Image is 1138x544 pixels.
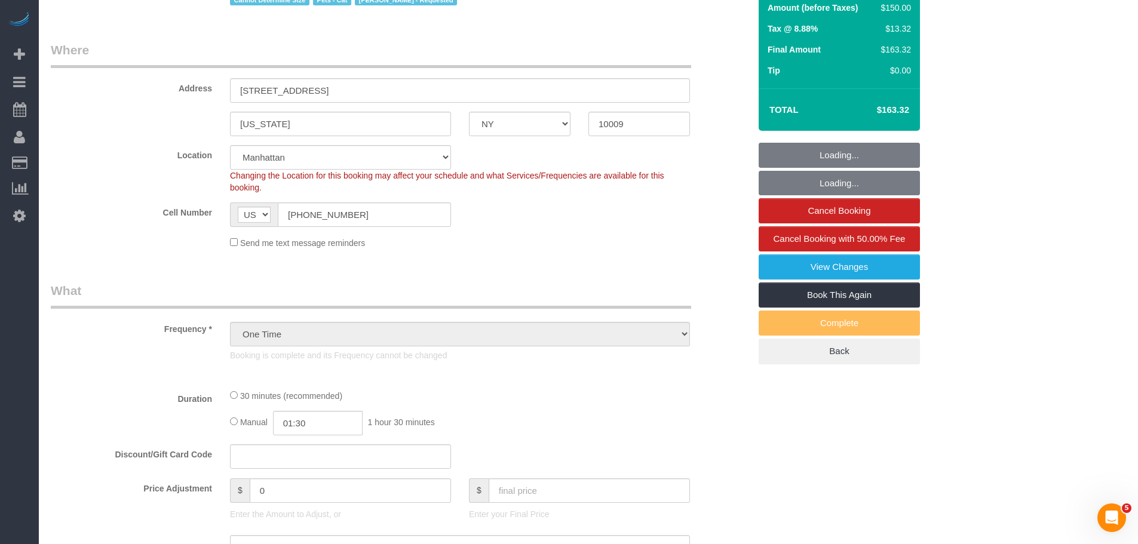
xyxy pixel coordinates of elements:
[51,41,691,68] legend: Where
[768,64,780,76] label: Tip
[230,349,690,361] p: Booking is complete and its Frequency cannot be changed
[42,202,221,219] label: Cell Number
[489,478,690,503] input: final price
[588,112,690,136] input: Zip Code
[759,198,920,223] a: Cancel Booking
[42,478,221,494] label: Price Adjustment
[759,282,920,308] a: Book This Again
[240,238,365,248] span: Send me text message reminders
[876,64,911,76] div: $0.00
[759,254,920,279] a: View Changes
[42,389,221,405] label: Duration
[759,339,920,364] a: Back
[240,391,342,401] span: 30 minutes (recommended)
[759,226,920,251] a: Cancel Booking with 50.00% Fee
[42,444,221,460] label: Discount/Gift Card Code
[876,44,911,56] div: $163.32
[1097,503,1126,532] iframe: Intercom live chat
[768,2,858,14] label: Amount (before Taxes)
[278,202,451,227] input: Cell Number
[841,105,909,115] h4: $163.32
[469,478,489,503] span: $
[240,417,268,427] span: Manual
[876,23,911,35] div: $13.32
[230,171,664,192] span: Changing the Location for this booking may affect your schedule and what Services/Frequencies are...
[51,282,691,309] legend: What
[42,319,221,335] label: Frequency *
[768,23,818,35] label: Tax @ 8.88%
[774,233,906,244] span: Cancel Booking with 50.00% Fee
[1122,503,1131,513] span: 5
[368,417,435,427] span: 1 hour 30 minutes
[7,12,31,29] img: Automaid Logo
[42,78,221,94] label: Address
[768,44,821,56] label: Final Amount
[876,2,911,14] div: $150.00
[769,105,799,115] strong: Total
[230,508,451,520] p: Enter the Amount to Adjust, or
[42,145,221,161] label: Location
[230,478,250,503] span: $
[469,508,690,520] p: Enter your Final Price
[230,112,451,136] input: City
